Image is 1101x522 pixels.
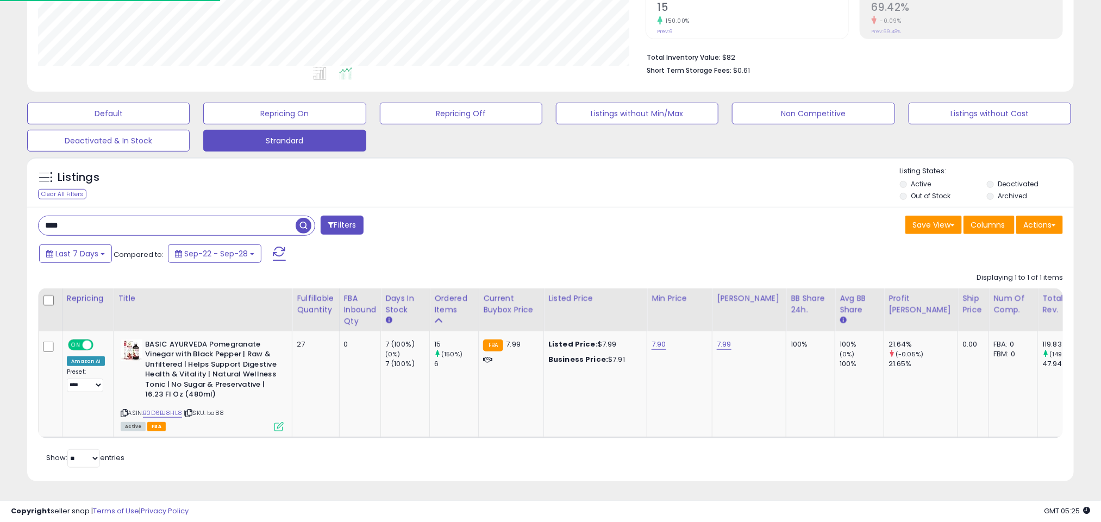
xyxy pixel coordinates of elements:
[962,339,980,349] div: 0.00
[872,1,1062,16] h2: 69.42%
[11,506,51,516] strong: Copyright
[548,293,642,304] div: Listed Price
[121,339,142,361] img: 510apOavzKL._SL40_.jpg
[385,293,425,316] div: Days In Stock
[385,350,401,359] small: (0%)
[506,339,521,349] span: 7.99
[147,422,166,431] span: FBA
[141,506,189,516] a: Privacy Policy
[971,219,1005,230] span: Columns
[993,349,1029,359] div: FBM: 0
[297,293,334,316] div: Fulfillable Quantity
[27,130,190,152] button: Deactivated & In Stock
[732,103,894,124] button: Non Competitive
[840,293,879,316] div: Avg BB Share
[548,339,639,349] div: $7.99
[647,50,1055,63] li: $82
[321,216,363,235] button: Filters
[662,17,690,25] small: 150.00%
[734,65,750,76] span: $0.61
[184,248,248,259] span: Sep-22 - Sep-28
[977,273,1063,283] div: Displaying 1 to 1 of 1 items
[380,103,542,124] button: Repricing Off
[203,103,366,124] button: Repricing On
[145,339,277,402] b: BASIC AYURVEDA Pomegranate Vinegar with Black Pepper | Raw & Unfiltered | Helps Support Digestive...
[1042,359,1086,369] div: 47.94
[385,359,429,369] div: 7 (100%)
[434,293,474,316] div: Ordered Items
[652,293,708,304] div: Min Price
[889,293,953,316] div: Profit [PERSON_NAME]
[840,339,884,349] div: 100%
[791,293,830,316] div: BB Share 24h.
[717,293,781,304] div: [PERSON_NAME]
[67,293,109,304] div: Repricing
[647,66,732,75] b: Short Term Storage Fees:
[900,166,1074,177] p: Listing States:
[184,408,224,417] span: | SKU: ba88
[658,1,848,16] h2: 15
[911,191,951,200] label: Out of Stock
[55,248,98,259] span: Last 7 Days
[993,293,1033,316] div: Num of Comp.
[93,506,139,516] a: Terms of Use
[905,216,962,234] button: Save View
[1042,339,1086,349] div: 119.83
[434,339,478,349] div: 15
[791,339,827,349] div: 100%
[11,506,189,517] div: seller snap | |
[896,350,923,359] small: (-0.05%)
[434,359,478,369] div: 6
[92,340,109,349] span: OFF
[1044,506,1090,516] span: 2025-10-6 05:25 GMT
[877,17,902,25] small: -0.09%
[840,316,846,325] small: Avg BB Share.
[1049,350,1079,359] small: (149.96%)
[993,339,1029,349] div: FBA: 0
[548,355,639,364] div: $7.91
[121,422,146,431] span: All listings currently available for purchase on Amazon
[889,339,958,349] div: 21.64%
[39,244,112,263] button: Last 7 Days
[647,53,721,62] b: Total Inventory Value:
[911,179,931,188] label: Active
[548,339,598,349] b: Listed Price:
[114,249,164,260] span: Compared to:
[840,350,855,359] small: (0%)
[385,316,392,325] small: Days In Stock.
[872,28,901,35] small: Prev: 69.48%
[658,28,673,35] small: Prev: 6
[46,452,124,463] span: Show: entries
[998,191,1027,200] label: Archived
[1042,293,1082,316] div: Total Rev.
[998,179,1039,188] label: Deactivated
[962,293,984,316] div: Ship Price
[344,293,377,327] div: FBA inbound Qty
[652,339,666,350] a: 7.90
[1016,216,1063,234] button: Actions
[69,340,83,349] span: ON
[143,408,182,418] a: B0D6BJ8HL8
[483,339,503,351] small: FBA
[67,368,105,392] div: Preset:
[344,339,373,349] div: 0
[556,103,718,124] button: Listings without Min/Max
[121,339,284,430] div: ASIN:
[840,359,884,369] div: 100%
[203,130,366,152] button: Strandard
[38,189,86,199] div: Clear All Filters
[168,244,261,263] button: Sep-22 - Sep-28
[483,293,539,316] div: Current Buybox Price
[548,354,608,364] b: Business Price:
[964,216,1015,234] button: Columns
[67,356,105,366] div: Amazon AI
[118,293,287,304] div: Title
[909,103,1071,124] button: Listings without Cost
[889,359,958,369] div: 21.65%
[717,339,731,350] a: 7.99
[58,170,99,185] h5: Listings
[27,103,190,124] button: Default
[441,350,462,359] small: (150%)
[297,339,330,349] div: 27
[385,339,429,349] div: 7 (100%)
